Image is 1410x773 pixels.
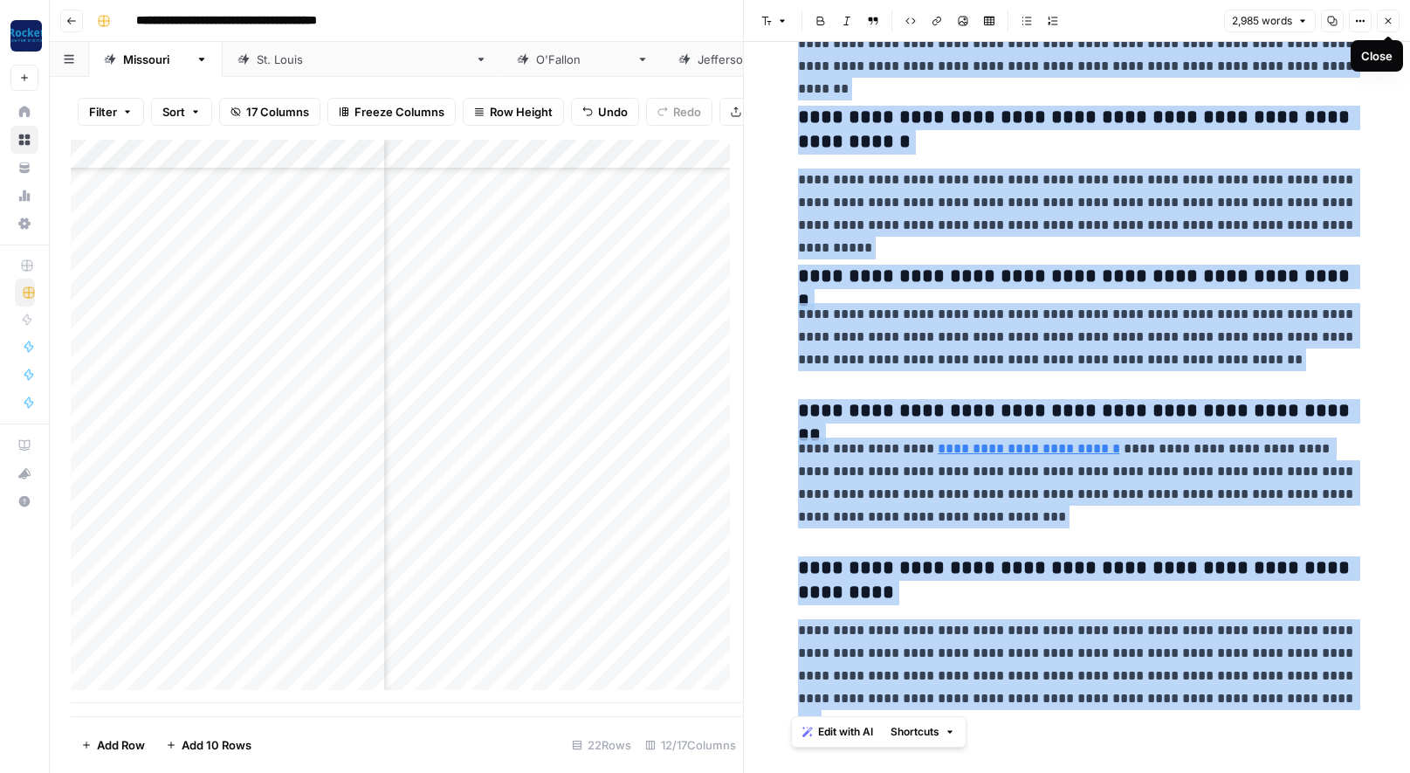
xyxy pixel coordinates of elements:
a: Your Data [10,154,38,182]
button: 17 Columns [219,98,320,126]
a: [GEOGRAPHIC_DATA][PERSON_NAME] [223,42,502,77]
button: Redo [646,98,712,126]
div: Close [1361,47,1393,65]
button: 2,985 words [1224,10,1316,32]
div: [US_STATE] [123,51,189,68]
button: Undo [571,98,639,126]
span: Freeze Columns [354,103,444,121]
a: [US_STATE] [89,42,223,77]
button: Workspace: Rocket Pilots [10,14,38,58]
a: AirOps Academy [10,431,38,459]
span: Edit with AI [818,724,873,740]
a: Home [10,98,38,126]
button: Edit with AI [795,721,880,743]
button: Add 10 Rows [155,731,262,759]
button: Sort [151,98,212,126]
span: Add 10 Rows [182,736,251,754]
button: Shortcuts [884,721,962,743]
a: Settings [10,210,38,238]
button: Row Height [463,98,564,126]
div: What's new? [11,460,38,487]
span: Row Height [490,103,553,121]
span: 2,985 words [1232,13,1292,29]
span: Undo [598,103,628,121]
div: [GEOGRAPHIC_DATA] [698,51,815,68]
span: Redo [673,103,701,121]
span: Sort [162,103,185,121]
a: [PERSON_NAME] [502,42,664,77]
div: [PERSON_NAME] [536,51,629,68]
div: 22 Rows [565,731,638,759]
span: Add Row [97,736,145,754]
a: Usage [10,182,38,210]
button: Help + Support [10,487,38,515]
div: [GEOGRAPHIC_DATA][PERSON_NAME] [257,51,468,68]
a: Browse [10,126,38,154]
div: 12/17 Columns [638,731,743,759]
img: Rocket Pilots Logo [10,20,42,52]
button: Filter [78,98,144,126]
button: Add Row [71,731,155,759]
a: [GEOGRAPHIC_DATA] [664,42,849,77]
span: 17 Columns [246,103,309,121]
span: Shortcuts [891,724,939,740]
span: Filter [89,103,117,121]
button: What's new? [10,459,38,487]
button: Freeze Columns [327,98,456,126]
